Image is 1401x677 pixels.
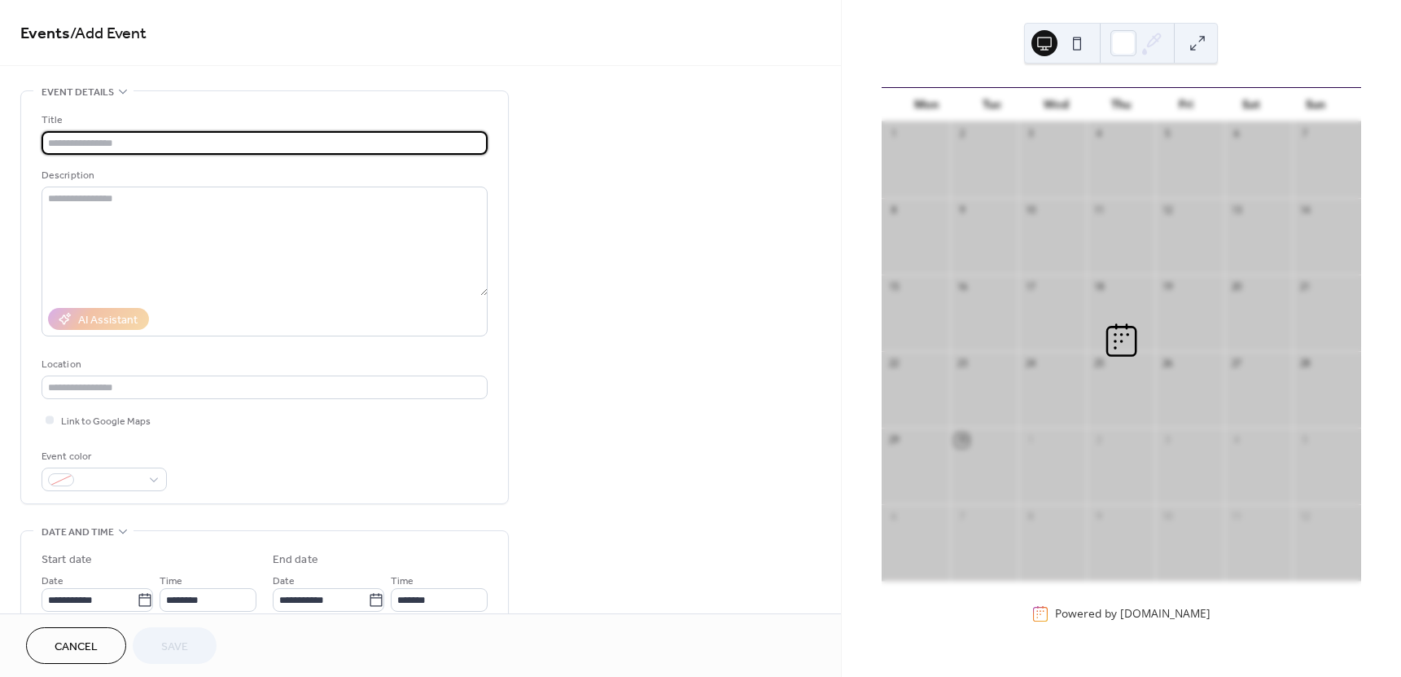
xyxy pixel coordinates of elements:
div: Sat [1219,88,1284,121]
div: Sun [1283,88,1348,121]
span: Link to Google Maps [61,413,151,430]
div: 27 [1229,357,1243,371]
div: 23 [955,357,969,371]
span: Event details [42,84,114,101]
div: Wed [1024,88,1089,121]
div: 4 [1092,127,1106,141]
div: 13 [1229,204,1243,218]
div: 19 [1161,280,1175,294]
span: Date [273,573,295,590]
div: 6 [887,510,900,524]
span: Date and time [42,524,114,541]
div: 7 [1298,127,1311,141]
div: 9 [1092,510,1106,524]
div: Fri [1154,88,1219,121]
div: 26 [1161,357,1175,371]
button: Cancel [26,627,126,664]
div: 11 [1229,510,1243,524]
div: Description [42,167,484,184]
div: 2 [1092,433,1106,447]
div: 18 [1092,280,1106,294]
div: 15 [887,280,900,294]
div: 28 [1298,357,1311,371]
div: 4 [1229,433,1243,447]
div: 1 [887,127,900,141]
div: 8 [887,204,900,218]
div: 14 [1298,204,1311,218]
div: Thu [1088,88,1154,121]
div: 22 [887,357,900,371]
div: 20 [1229,280,1243,294]
div: 24 [1024,357,1038,371]
div: Powered by [1055,606,1211,622]
div: Title [42,112,484,129]
span: Cancel [55,639,98,656]
div: 10 [1161,510,1175,524]
div: 30 [955,433,969,447]
div: 6 [1229,127,1243,141]
div: 8 [1024,510,1038,524]
span: Time [391,573,414,590]
div: 2 [955,127,969,141]
div: 10 [1024,204,1038,218]
div: 9 [955,204,969,218]
div: 3 [1161,433,1175,447]
div: 21 [1298,280,1311,294]
a: Events [20,18,70,50]
span: Date [42,573,63,590]
div: Start date [42,552,92,569]
div: Location [42,356,484,373]
span: Time [160,573,182,590]
div: 5 [1161,127,1175,141]
div: 11 [1092,204,1106,218]
span: / Add Event [70,18,147,50]
div: Tue [959,88,1024,121]
div: 3 [1024,127,1038,141]
div: 29 [887,433,900,447]
div: 12 [1298,510,1311,524]
div: 1 [1024,433,1038,447]
div: 5 [1298,433,1311,447]
div: 16 [955,280,969,294]
div: End date [273,552,318,569]
a: [DOMAIN_NAME] [1120,606,1211,622]
div: 7 [955,510,969,524]
div: Event color [42,448,164,465]
div: 25 [1092,357,1106,371]
div: Mon [895,88,960,121]
div: 12 [1161,204,1175,218]
div: 17 [1024,280,1038,294]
